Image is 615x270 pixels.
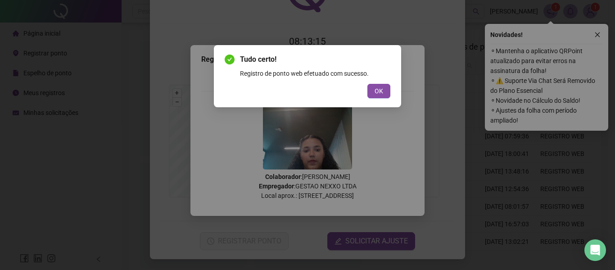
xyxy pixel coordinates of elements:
[584,239,606,261] div: Open Intercom Messenger
[367,84,390,98] button: OK
[375,86,383,96] span: OK
[240,69,390,78] div: Registro de ponto web efetuado com sucesso.
[240,54,390,65] span: Tudo certo!
[225,55,235,64] span: check-circle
